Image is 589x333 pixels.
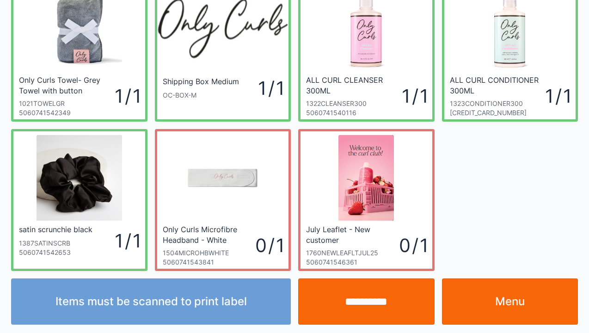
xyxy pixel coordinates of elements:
[450,108,546,117] div: [CREDIT_CARD_NUMBER]
[155,129,291,271] a: Only Curls Microfibre Headband - White1504MICROHBWHITE50607415438410 / 1
[163,224,253,245] div: Only Curls Microfibre Headband - White
[450,99,546,108] div: 1323CONDITIONER300
[19,224,92,235] div: satin scrunchie black
[163,76,239,87] div: Shipping Box Medium
[19,75,112,95] div: Only Curls Towel- Grey Towel with button fastening
[306,108,402,117] div: 5060741540116
[19,248,95,257] div: 5060741542653
[19,99,115,108] div: 1021TOWELGR
[37,135,122,221] img: satinscrunchieblack_1200x.jpg
[163,248,256,258] div: 1504MICROHBWHITE
[442,278,578,325] a: Menu
[306,75,399,95] div: ALL CURL CLEANSER 300ML
[241,75,283,101] div: 1 / 1
[95,228,140,254] div: 1 / 1
[163,258,256,267] div: 5060741543841
[306,248,399,258] div: 1760NEWLEAFLTJUL25
[180,135,265,221] img: MicrofibreHeadband-White_1_1200x.jpg
[19,239,95,248] div: 1387SATINSCRB
[11,129,147,271] a: satin scrunchie black1387SATINSCRB50607415426531 / 1
[255,232,283,259] div: 0 / 1
[306,224,397,245] div: July Leaflet - New customer
[306,99,402,108] div: 1322CLEANSER300
[338,135,394,221] img: Screenshot-86.png
[450,75,543,95] div: ALL CURL CONDITIONER 300ML
[402,83,427,109] div: 1 / 1
[115,83,140,109] div: 1 / 1
[399,232,427,259] div: 0 / 1
[163,91,241,100] div: OC-BOX-M
[298,129,435,271] a: July Leaflet - New customer1760NEWLEAFLTJUL2550607415463610 / 1
[545,83,570,109] div: 1 / 1
[19,108,115,117] div: 5060741542349
[306,258,399,267] div: 5060741546361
